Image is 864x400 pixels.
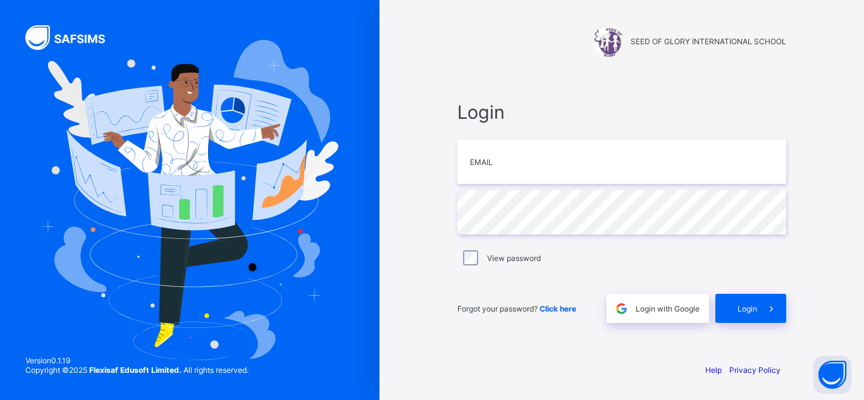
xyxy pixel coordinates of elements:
[457,101,786,123] span: Login
[457,304,576,313] span: Forgot your password?
[636,304,700,313] span: Login with Google
[540,304,576,313] a: Click here
[705,365,722,375] a: Help
[25,25,120,50] img: SAFSIMS Logo
[729,365,781,375] a: Privacy Policy
[25,356,249,365] span: Version 0.1.19
[813,356,851,394] button: Open asap
[25,365,249,375] span: Copyright © 2025 All rights reserved.
[614,301,629,316] img: google.396cfc9801f0270233282035f929180a.svg
[737,304,757,313] span: Login
[487,253,541,263] label: View password
[631,37,786,46] span: SEED OF GLORY INTERNATIONAL SCHOOL
[89,365,182,375] strong: Flexisaf Edusoft Limited.
[41,40,339,360] img: Hero Image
